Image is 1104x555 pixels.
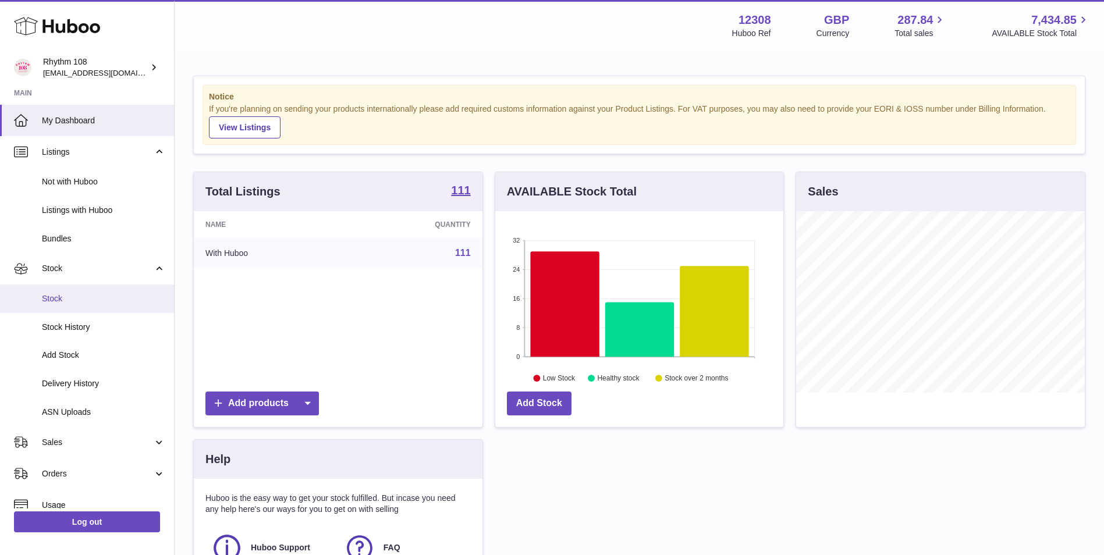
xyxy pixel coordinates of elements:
[42,233,165,244] span: Bundles
[817,28,850,39] div: Currency
[824,12,849,28] strong: GBP
[209,104,1070,138] div: If you're planning on sending your products internationally please add required customs informati...
[205,451,230,467] h3: Help
[1031,12,1077,28] span: 7,434.85
[455,248,471,258] a: 111
[42,205,165,216] span: Listings with Huboo
[194,211,346,238] th: Name
[251,542,310,553] span: Huboo Support
[992,12,1090,39] a: 7,434.85 AVAILABLE Stock Total
[451,184,470,196] strong: 111
[42,176,165,187] span: Not with Huboo
[43,68,171,77] span: [EMAIL_ADDRESS][DOMAIN_NAME]
[507,392,571,415] a: Add Stock
[513,295,520,302] text: 16
[42,468,153,479] span: Orders
[205,493,471,515] p: Huboo is the easy way to get your stock fulfilled. But incase you need any help here's our ways f...
[209,91,1070,102] strong: Notice
[14,59,31,76] img: internalAdmin-12308@internal.huboo.com
[513,266,520,273] text: 24
[42,350,165,361] span: Add Stock
[194,238,346,268] td: With Huboo
[597,374,640,382] text: Healthy stock
[732,28,771,39] div: Huboo Ref
[209,116,281,138] a: View Listings
[42,500,165,511] span: Usage
[992,28,1090,39] span: AVAILABLE Stock Total
[346,211,482,238] th: Quantity
[894,28,946,39] span: Total sales
[739,12,771,28] strong: 12308
[205,392,319,415] a: Add products
[42,322,165,333] span: Stock History
[516,324,520,331] text: 8
[42,437,153,448] span: Sales
[42,147,153,158] span: Listings
[14,511,160,532] a: Log out
[42,378,165,389] span: Delivery History
[516,353,520,360] text: 0
[507,184,637,200] h3: AVAILABLE Stock Total
[513,237,520,244] text: 32
[808,184,838,200] h3: Sales
[665,374,728,382] text: Stock over 2 months
[384,542,400,553] span: FAQ
[897,12,933,28] span: 287.84
[205,184,281,200] h3: Total Listings
[894,12,946,39] a: 287.84 Total sales
[451,184,470,198] a: 111
[42,115,165,126] span: My Dashboard
[43,56,148,79] div: Rhythm 108
[543,374,576,382] text: Low Stock
[42,293,165,304] span: Stock
[42,263,153,274] span: Stock
[42,407,165,418] span: ASN Uploads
